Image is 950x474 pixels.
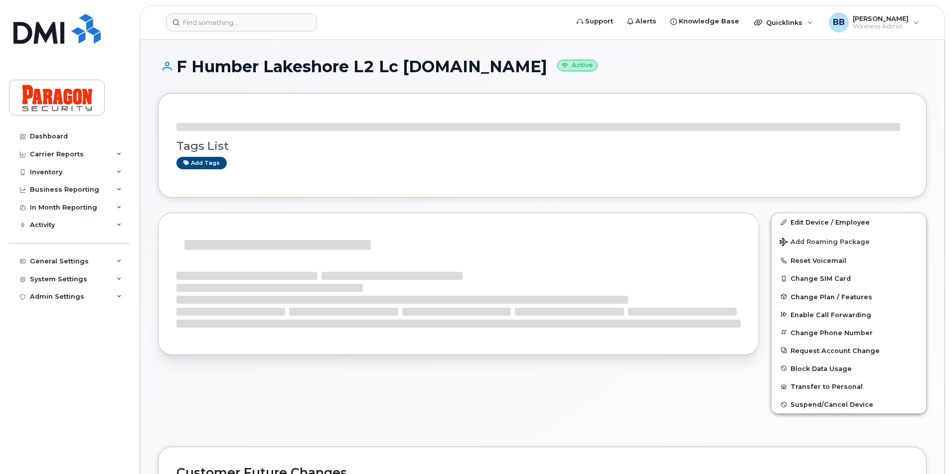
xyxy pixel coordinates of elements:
button: Change SIM Card [772,269,926,287]
h3: Tags List [176,140,908,152]
a: Edit Device / Employee [772,213,926,231]
span: Add Roaming Package [780,238,870,247]
small: Active [557,60,598,71]
button: Change Plan / Features [772,288,926,306]
button: Reset Voicemail [772,251,926,269]
button: Suspend/Cancel Device [772,395,926,413]
button: Transfer to Personal [772,377,926,395]
button: Request Account Change [772,342,926,359]
button: Enable Call Forwarding [772,306,926,324]
button: Change Phone Number [772,324,926,342]
h1: F Humber Lakeshore L2 Lc [DOMAIN_NAME] [158,58,927,75]
span: Change Plan / Features [791,293,872,300]
button: Add Roaming Package [772,231,926,251]
span: Enable Call Forwarding [791,311,871,318]
button: Block Data Usage [772,359,926,377]
a: Add tags [176,157,227,169]
span: Suspend/Cancel Device [791,401,873,408]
